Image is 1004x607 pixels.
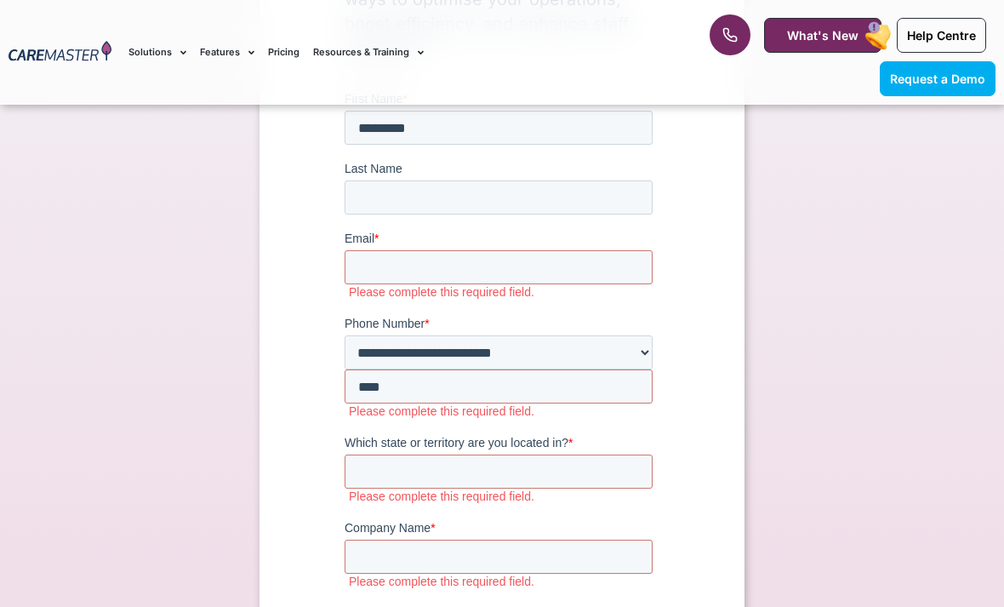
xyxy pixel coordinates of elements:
img: CareMaster Logo [9,41,111,64]
a: Pricing [268,24,299,81]
a: Resources & Training [313,24,424,81]
span: Request a Demo [890,72,985,86]
a: Help Centre [897,18,986,53]
a: Features [200,24,254,81]
a: What's New [764,18,881,53]
span: What's New [787,28,859,43]
label: Please complete this required field. [4,194,315,209]
label: Please complete this required field. [4,398,315,414]
label: Please complete this required field. [4,313,315,329]
a: Solutions [128,24,186,81]
nav: Menu [128,24,641,81]
span: Help Centre [907,28,976,43]
label: Please complete this required field. [4,569,315,584]
label: Please complete this required field. [4,484,315,499]
a: Request a Demo [880,61,995,96]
